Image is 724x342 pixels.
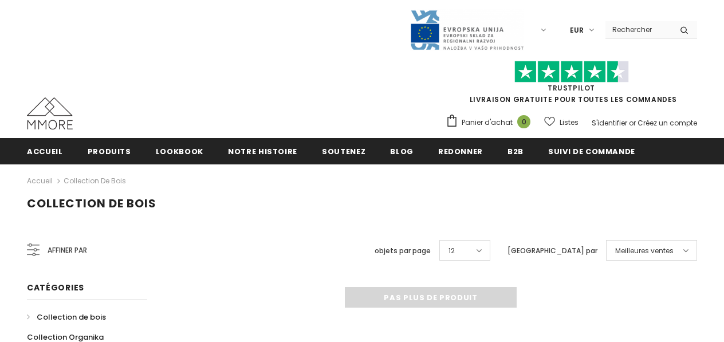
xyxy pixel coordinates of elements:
[570,25,584,36] span: EUR
[544,112,579,132] a: Listes
[27,307,106,327] a: Collection de bois
[88,138,131,164] a: Produits
[27,146,63,157] span: Accueil
[27,282,84,293] span: Catégories
[48,244,87,257] span: Affiner par
[507,245,597,257] label: [GEOGRAPHIC_DATA] par
[548,83,595,93] a: TrustPilot
[156,146,203,157] span: Lookbook
[560,117,579,128] span: Listes
[410,25,524,34] a: Javni Razpis
[548,138,635,164] a: Suivi de commande
[507,146,524,157] span: B2B
[517,115,530,128] span: 0
[64,176,126,186] a: Collection de bois
[446,114,536,131] a: Panier d'achat 0
[88,146,131,157] span: Produits
[228,138,297,164] a: Notre histoire
[615,245,674,257] span: Meilleures ventes
[27,174,53,188] a: Accueil
[37,312,106,323] span: Collection de bois
[629,118,636,128] span: or
[605,21,671,38] input: Search Site
[507,138,524,164] a: B2B
[514,61,629,83] img: Faites confiance aux étoiles pilotes
[446,66,697,104] span: LIVRAISON GRATUITE POUR TOUTES LES COMMANDES
[638,118,697,128] a: Créez un compte
[462,117,513,128] span: Panier d'achat
[27,138,63,164] a: Accueil
[438,146,483,157] span: Redonner
[156,138,203,164] a: Lookbook
[548,146,635,157] span: Suivi de commande
[27,97,73,129] img: Cas MMORE
[375,245,431,257] label: objets par page
[322,146,365,157] span: soutenez
[592,118,627,128] a: S'identifier
[390,146,414,157] span: Blog
[390,138,414,164] a: Blog
[228,146,297,157] span: Notre histoire
[410,9,524,51] img: Javni Razpis
[322,138,365,164] a: soutenez
[438,138,483,164] a: Redonner
[448,245,455,257] span: 12
[27,195,156,211] span: Collection de bois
